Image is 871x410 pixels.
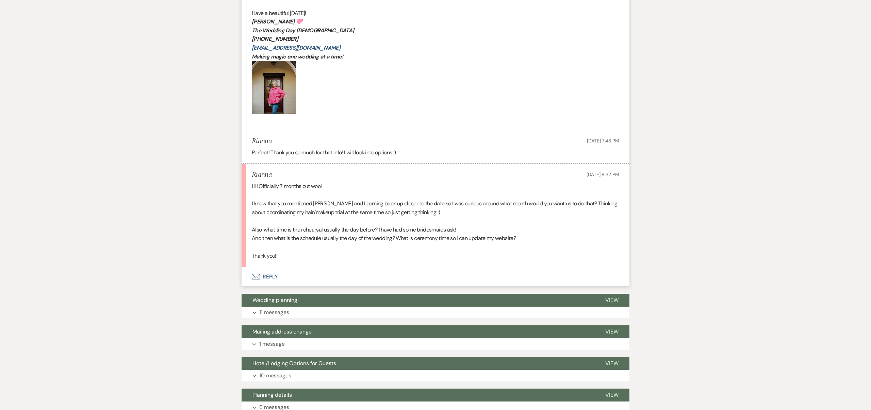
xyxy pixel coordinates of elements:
[252,360,336,367] span: Hotel/Lodging Options for Guests
[605,391,619,398] span: View
[252,199,619,217] p: I know that you mentioned [PERSON_NAME] and I coming back up closer to the date so I was curious ...
[594,294,629,307] button: View
[252,27,354,34] em: The Wedding Day [DEMOGRAPHIC_DATA]
[605,328,619,335] span: View
[242,294,594,307] button: Wedding planning!
[594,357,629,370] button: View
[242,389,594,402] button: Planning details
[252,35,298,42] em: [PHONE_NUMBER]
[252,225,619,234] p: Also, what time is the rehearsal usually the day before? I have had some bridesmaids ask!
[587,171,619,177] span: [DATE] 8:32 PM
[259,308,289,317] p: 11 messages
[252,391,292,398] span: Planning details
[605,360,619,367] span: View
[242,307,629,318] button: 11 messages
[252,252,619,260] p: Thank you!!
[242,267,629,286] button: Reply
[252,171,272,179] h5: Rianna
[259,371,291,380] p: 10 messages
[252,234,619,243] p: And then what is the schedule usually the day of the wedding? What is ceremony time so I can upda...
[259,340,285,348] p: 1 message
[242,370,629,381] button: 10 messages
[252,137,272,146] h5: Rianna
[252,148,619,157] p: Perfect! Thank you so much for that info! I will look into options :)
[252,328,312,335] span: Mailing address change
[594,325,629,338] button: View
[587,138,619,144] span: [DATE] 7:43 PM
[252,182,619,191] p: Hi! Officially 7 months out woo!
[242,338,629,350] button: 1 message
[242,325,594,338] button: Mailing address change
[252,53,343,60] em: Making magic one wedding at a time!
[605,296,619,304] span: View
[252,61,296,114] img: Jeanette w:pink shirt.jpg
[252,18,302,25] em: [PERSON_NAME] 🩷
[242,357,594,370] button: Hotel/Lodging Options for Guests
[594,389,629,402] button: View
[252,44,340,51] a: [EMAIL_ADDRESS][DOMAIN_NAME]
[252,10,306,17] span: Have a beautiful [DATE]!
[252,296,299,304] span: Wedding planning!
